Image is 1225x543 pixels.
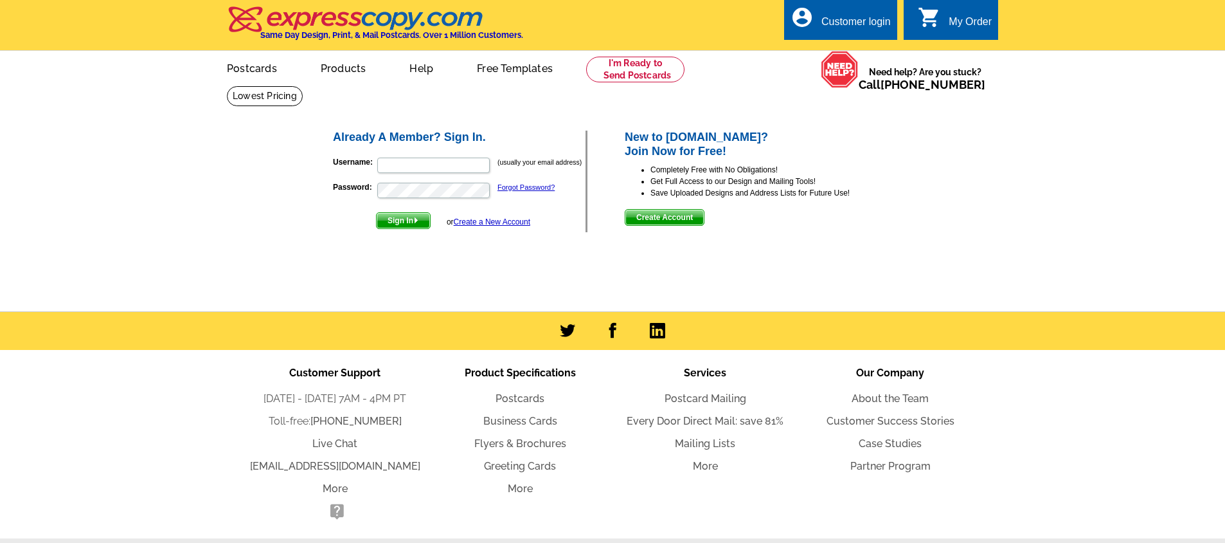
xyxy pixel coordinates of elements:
a: account_circle Customer login [791,14,891,30]
a: Postcards [206,52,298,82]
li: Completely Free with No Obligations! [650,164,894,176]
a: Free Templates [456,52,573,82]
span: Create Account [625,210,704,225]
button: Create Account [625,209,704,226]
a: Postcard Mailing [665,392,746,405]
a: [PHONE_NUMBER] [310,415,402,427]
a: [EMAIL_ADDRESS][DOMAIN_NAME] [250,460,420,472]
a: Forgot Password? [497,183,555,191]
a: Case Studies [859,437,922,450]
div: My Order [949,16,992,34]
span: Our Company [856,367,924,379]
span: Product Specifications [465,367,576,379]
span: Sign In [377,213,430,228]
a: More [508,483,533,495]
div: or [447,216,530,228]
button: Sign In [376,212,431,229]
img: help [821,51,859,88]
a: More [693,460,718,472]
a: Postcards [496,392,544,405]
a: Help [389,52,454,82]
h2: Already A Member? Sign In. [333,131,586,145]
a: shopping_cart My Order [918,14,992,30]
div: Customer login [821,16,891,34]
a: Same Day Design, Print, & Mail Postcards. Over 1 Million Customers. [227,15,523,40]
span: Need help? Are you stuck? [859,66,992,91]
a: Products [300,52,387,82]
img: button-next-arrow-white.png [413,217,419,223]
i: account_circle [791,6,814,29]
span: Customer Support [289,367,380,379]
a: Greeting Cards [484,460,556,472]
i: shopping_cart [918,6,941,29]
small: (usually your email address) [497,158,582,166]
h2: New to [DOMAIN_NAME]? Join Now for Free! [625,131,894,158]
a: Partner Program [850,460,931,472]
li: Get Full Access to our Design and Mailing Tools! [650,176,894,187]
li: Save Uploaded Designs and Address Lists for Future Use! [650,187,894,199]
h4: Same Day Design, Print, & Mail Postcards. Over 1 Million Customers. [260,30,523,40]
a: Every Door Direct Mail: save 81% [627,415,783,427]
li: [DATE] - [DATE] 7AM - 4PM PT [242,391,427,407]
a: Customer Success Stories [827,415,954,427]
a: Business Cards [483,415,557,427]
a: Create a New Account [454,217,530,226]
a: Mailing Lists [675,437,735,450]
li: Toll-free: [242,414,427,429]
a: [PHONE_NUMBER] [881,78,985,91]
span: Call [859,78,985,91]
a: Flyers & Brochures [474,437,566,450]
label: Username: [333,156,376,168]
a: More [323,483,348,495]
label: Password: [333,181,376,193]
a: Live Chat [312,437,357,450]
span: Services [684,367,726,379]
a: About the Team [852,392,929,405]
